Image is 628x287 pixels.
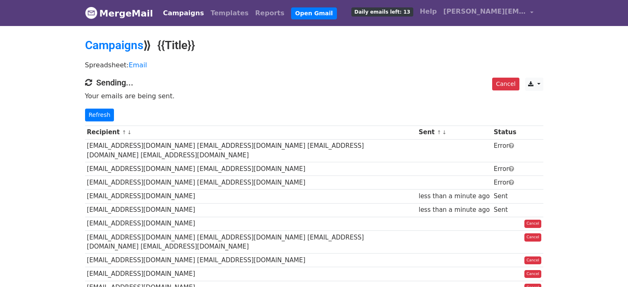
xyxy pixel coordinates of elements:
img: MergeMail logo [85,7,97,19]
th: Sent [417,126,492,139]
td: [EMAIL_ADDRESS][DOMAIN_NAME] [EMAIL_ADDRESS][DOMAIN_NAME] [EMAIL_ADDRESS][DOMAIN_NAME] [EMAIL_ADD... [85,139,417,162]
a: Campaigns [85,38,143,52]
td: Sent [492,190,518,203]
a: [PERSON_NAME][EMAIL_ADDRESS][DOMAIN_NAME] [440,3,537,23]
td: Error [492,176,518,190]
a: ↓ [442,129,447,135]
a: Cancel [524,256,541,265]
p: Your emails are being sent. [85,92,543,100]
a: Cancel [492,78,519,90]
a: Cancel [524,233,541,242]
a: ↓ [127,129,132,135]
div: less than a minute ago [419,192,490,201]
a: Campaigns [160,5,207,21]
td: [EMAIL_ADDRESS][DOMAIN_NAME] [EMAIL_ADDRESS][DOMAIN_NAME] [85,254,417,267]
a: Cancel [524,270,541,278]
a: ↑ [437,129,441,135]
a: Templates [207,5,252,21]
td: [EMAIL_ADDRESS][DOMAIN_NAME] [85,267,417,281]
div: less than a minute ago [419,205,490,215]
td: Error [492,139,518,162]
span: Daily emails left: 13 [351,7,413,17]
td: [EMAIL_ADDRESS][DOMAIN_NAME] [EMAIL_ADDRESS][DOMAIN_NAME] [85,162,417,176]
span: [PERSON_NAME][EMAIL_ADDRESS][DOMAIN_NAME] [443,7,526,17]
td: Sent [492,203,518,217]
p: Spreadsheet: [85,61,543,69]
a: Email [129,61,147,69]
th: Status [492,126,518,139]
a: Reports [252,5,288,21]
a: MergeMail [85,5,153,22]
a: ↑ [122,129,126,135]
a: Open Gmail [291,7,337,19]
h4: Sending... [85,78,543,88]
td: [EMAIL_ADDRESS][DOMAIN_NAME] [EMAIL_ADDRESS][DOMAIN_NAME] [85,176,417,190]
h2: ⟫ {{Title}} [85,38,543,52]
td: Error [492,162,518,176]
td: [EMAIL_ADDRESS][DOMAIN_NAME] [85,217,417,230]
a: Refresh [85,109,114,121]
td: [EMAIL_ADDRESS][DOMAIN_NAME] [EMAIL_ADDRESS][DOMAIN_NAME] [EMAIL_ADDRESS][DOMAIN_NAME] [EMAIL_ADD... [85,230,417,254]
a: Cancel [524,220,541,228]
td: [EMAIL_ADDRESS][DOMAIN_NAME] [85,203,417,217]
a: Daily emails left: 13 [348,3,416,20]
a: Help [417,3,440,20]
th: Recipient [85,126,417,139]
td: [EMAIL_ADDRESS][DOMAIN_NAME] [85,190,417,203]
